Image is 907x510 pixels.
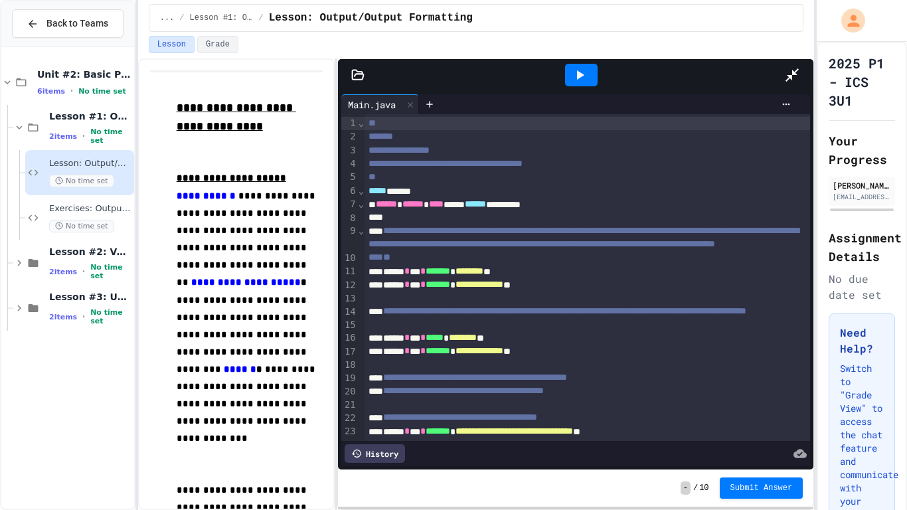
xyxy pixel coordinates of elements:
span: / [259,13,264,23]
span: • [82,311,85,322]
span: Lesson #1: Output/Output Formatting [49,110,131,122]
span: Lesson #1: Output/Output Formatting [190,13,254,23]
h2: Your Progress [829,131,895,169]
span: Unit #2: Basic Programming Concepts [37,68,131,80]
span: Exercises: Output/Output Formatting [49,203,131,214]
div: 20 [341,385,358,398]
div: 2 [341,130,358,143]
div: 23 [341,425,358,438]
div: 11 [341,265,358,278]
div: My Account [827,5,868,36]
span: Fold line [358,199,365,209]
span: • [70,86,73,96]
div: 21 [341,398,358,412]
div: 8 [341,212,358,225]
span: No time set [90,263,131,280]
div: 14 [341,305,358,319]
span: Fold line [358,118,365,128]
div: 3 [341,144,358,157]
span: 6 items [37,87,65,96]
iframe: chat widget [851,457,894,497]
span: Fold line [358,225,365,236]
div: History [345,444,405,463]
div: Main.java [341,94,419,114]
span: / [179,13,184,23]
span: Lesson #3: User Input [49,291,131,303]
h3: Need Help? [840,325,884,357]
span: • [82,266,85,277]
div: 24 [341,439,358,452]
span: 2 items [49,313,77,321]
span: No time set [78,87,126,96]
div: 12 [341,279,358,292]
span: Lesson: Output/Output Formatting [269,10,473,26]
div: 4 [341,157,358,171]
span: Back to Teams [46,17,108,31]
iframe: chat widget [797,399,894,456]
div: 15 [341,319,358,332]
span: Lesson: Output/Output Formatting [49,158,131,169]
div: 1 [341,117,358,130]
span: / [693,483,698,493]
div: 13 [341,292,358,305]
h1: 2025 P1 - ICS 3U1 [829,54,895,110]
div: 5 [341,171,358,184]
span: 10 [699,483,708,493]
button: Submit Answer [720,477,803,499]
div: 9 [341,224,358,252]
div: 19 [341,372,358,385]
span: Fold line [358,185,365,196]
span: Lesson #2: Variables & Data Types [49,246,131,258]
span: - [681,481,691,495]
span: • [82,131,85,141]
span: No time set [49,175,114,187]
span: 2 items [49,132,77,141]
span: ... [160,13,175,23]
div: 6 [341,185,358,198]
div: 16 [341,331,358,345]
h2: Assignment Details [829,228,895,266]
div: [EMAIL_ADDRESS][DOMAIN_NAME] [833,192,891,202]
button: Back to Teams [12,9,124,38]
button: Grade [197,36,238,53]
div: 18 [341,359,358,372]
div: 17 [341,345,358,359]
div: Main.java [341,98,402,112]
div: No due date set [829,271,895,303]
div: 10 [341,252,358,265]
div: 22 [341,412,358,425]
span: 2 items [49,268,77,276]
span: No time set [49,220,114,232]
span: No time set [90,308,131,325]
button: Lesson [149,36,195,53]
div: [PERSON_NAME] [833,179,891,191]
span: No time set [90,127,131,145]
span: Submit Answer [730,483,793,493]
div: 7 [341,198,358,211]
